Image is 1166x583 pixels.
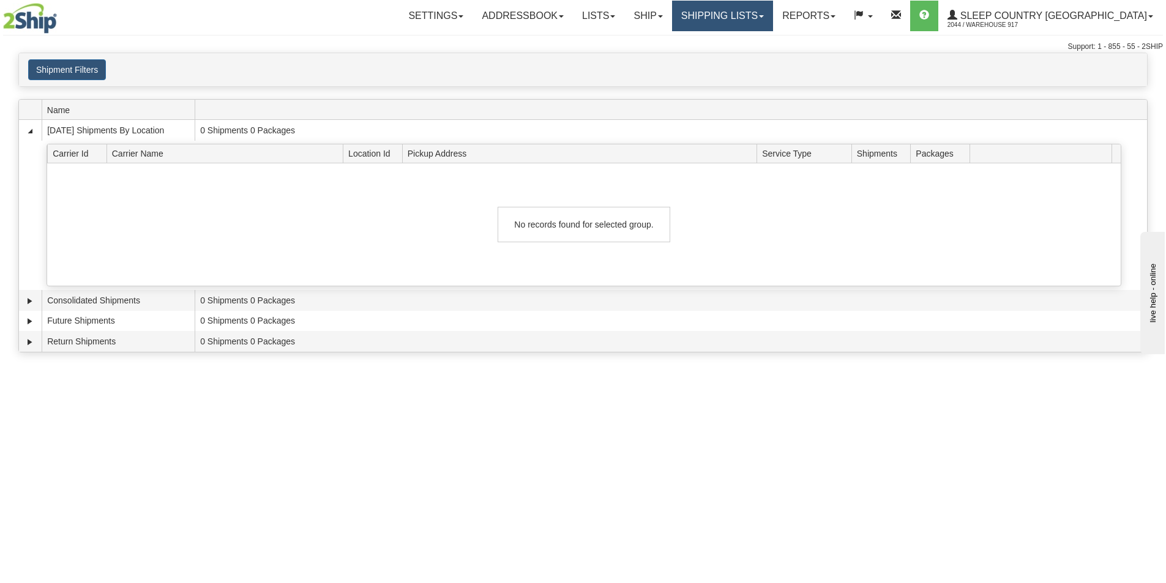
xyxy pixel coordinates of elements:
span: Carrier Id [53,144,107,163]
td: 0 Shipments 0 Packages [195,120,1147,141]
a: Settings [399,1,473,31]
a: Ship [624,1,671,31]
span: Packages [916,144,970,163]
span: Sleep Country [GEOGRAPHIC_DATA] [957,10,1147,21]
td: Future Shipments [42,311,195,332]
a: Expand [24,295,36,307]
td: Return Shipments [42,331,195,352]
span: Location Id [348,144,402,163]
a: Collapse [24,125,36,137]
td: 0 Shipments 0 Packages [195,290,1147,311]
button: Shipment Filters [28,59,106,80]
iframe: chat widget [1138,229,1165,354]
img: logo2044.jpg [3,3,57,34]
div: No records found for selected group. [498,207,670,242]
span: Name [47,100,195,119]
a: Expand [24,315,36,327]
span: 2044 / Warehouse 917 [947,19,1039,31]
a: Shipping lists [672,1,773,31]
td: [DATE] Shipments By Location [42,120,195,141]
span: Service Type [762,144,851,163]
span: Pickup Address [408,144,757,163]
a: Lists [573,1,624,31]
span: Carrier Name [112,144,343,163]
td: Consolidated Shipments [42,290,195,311]
td: 0 Shipments 0 Packages [195,331,1147,352]
a: Addressbook [473,1,573,31]
a: Reports [773,1,845,31]
span: Shipments [857,144,911,163]
a: Expand [24,336,36,348]
div: live help - online [9,10,113,20]
td: 0 Shipments 0 Packages [195,311,1147,332]
a: Sleep Country [GEOGRAPHIC_DATA] 2044 / Warehouse 917 [938,1,1162,31]
div: Support: 1 - 855 - 55 - 2SHIP [3,42,1163,52]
